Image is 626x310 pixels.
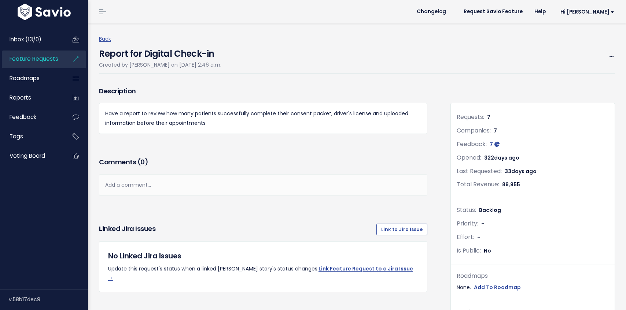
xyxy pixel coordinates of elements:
[494,154,519,161] span: days ago
[99,44,221,60] h4: Report for Digital Check-in
[108,250,418,261] h5: No Linked Jira Issues
[99,174,427,196] div: Add a comment...
[457,283,609,292] div: None.
[457,246,481,255] span: Is Public:
[10,94,31,101] span: Reports
[2,89,61,106] a: Reports
[457,271,609,281] div: Roadmaps
[99,157,427,167] h3: Comments ( )
[457,126,491,135] span: Companies:
[140,157,145,167] span: 0
[457,206,476,214] span: Status:
[10,55,58,63] span: Feature Requests
[2,147,61,164] a: Voting Board
[490,141,500,148] a: 7
[552,6,620,18] a: Hi [PERSON_NAME]
[10,74,40,82] span: Roadmaps
[99,224,155,235] h3: Linked Jira issues
[376,224,427,235] a: Link to Jira Issue
[457,167,502,175] span: Last Requested:
[458,6,529,17] a: Request Savio Feature
[10,132,23,140] span: Tags
[481,220,484,227] span: -
[479,206,501,214] span: Backlog
[484,247,491,254] span: No
[417,9,446,14] span: Changelog
[10,113,36,121] span: Feedback
[99,61,221,68] span: Created by [PERSON_NAME] on [DATE] 2:46 a.m.
[2,51,61,67] a: Feature Requests
[502,181,520,188] span: 89,955
[487,113,490,121] span: 7
[474,283,521,292] a: Add To Roadmap
[108,264,418,283] p: Update this request's status when a linked [PERSON_NAME] story's status changes.
[505,168,537,175] span: 33
[10,152,45,160] span: Voting Board
[9,290,88,309] div: v.58b17dec9
[494,127,497,134] span: 7
[457,113,484,121] span: Requests:
[560,9,614,15] span: Hi [PERSON_NAME]
[457,153,481,162] span: Opened:
[2,31,61,48] a: Inbox (13/0)
[529,6,552,17] a: Help
[490,141,493,148] span: 7
[16,4,73,20] img: logo-white.9d6f32f41409.svg
[10,36,41,43] span: Inbox (13/0)
[105,109,421,127] p: Have a report to review how many patients successfully complete their consent packet, driver's li...
[99,86,427,96] h3: Description
[457,180,499,188] span: Total Revenue:
[457,219,478,228] span: Priority:
[484,154,519,161] span: 322
[2,109,61,126] a: Feedback
[99,35,111,42] a: Back
[2,128,61,145] a: Tags
[457,140,487,148] span: Feedback:
[457,233,474,241] span: Effort:
[2,70,61,87] a: Roadmaps
[477,234,480,241] span: -
[511,168,537,175] span: days ago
